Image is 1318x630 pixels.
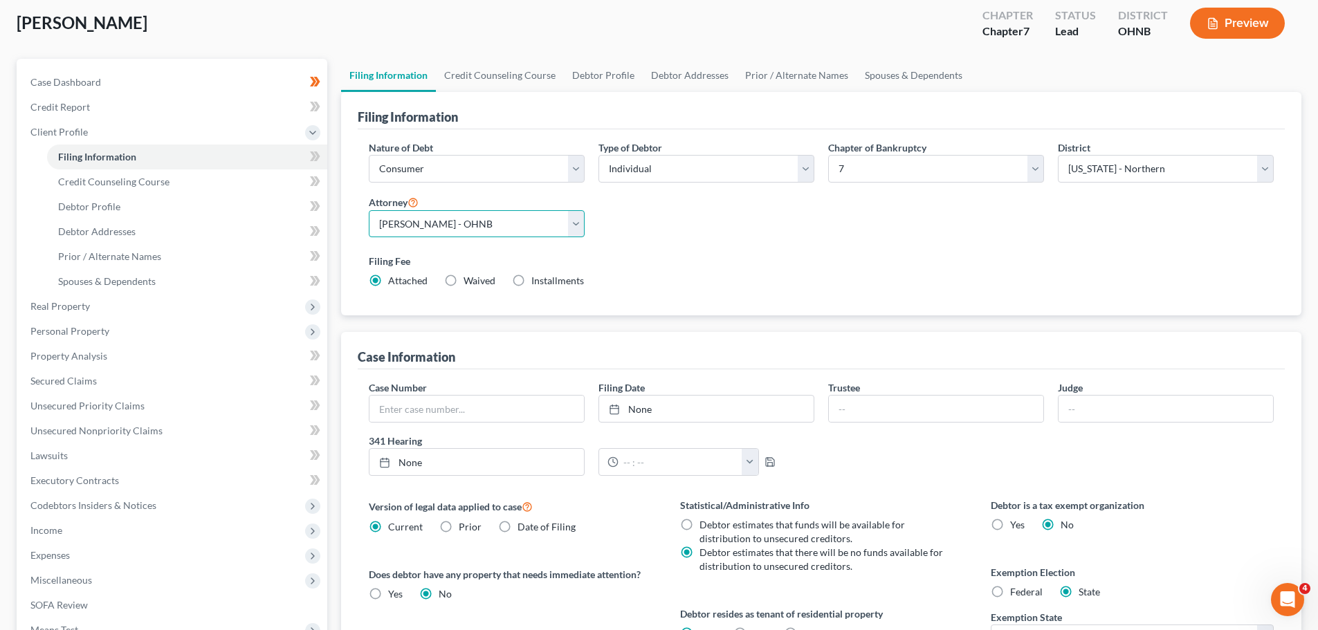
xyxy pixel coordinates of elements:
span: Property Analysis [30,350,107,362]
div: Status [1055,8,1096,24]
a: Filing Information [341,59,436,92]
div: OHNB [1118,24,1168,39]
span: Debtor Addresses [58,225,136,237]
a: Unsecured Priority Claims [19,393,327,418]
a: Credit Counseling Course [47,169,327,194]
span: Current [388,521,423,532]
a: Spouses & Dependents [857,59,971,92]
label: District [1058,140,1090,155]
label: Exemption State [991,610,1062,624]
label: Version of legal data applied to case [369,498,652,515]
label: Type of Debtor [598,140,662,155]
div: District [1118,8,1168,24]
a: Prior / Alternate Names [47,244,327,269]
span: 4 [1299,583,1310,594]
span: Personal Property [30,325,109,337]
a: Credit Counseling Course [436,59,564,92]
span: No [1061,519,1074,530]
label: Does debtor have any property that needs immediate attention? [369,567,652,582]
label: Trustee [828,380,860,395]
label: Filing Date [598,380,645,395]
span: Federal [1010,586,1043,597]
a: Lawsuits [19,443,327,468]
span: Waived [464,275,495,286]
span: Yes [388,588,403,600]
span: Debtor Profile [58,201,120,212]
span: Real Property [30,300,90,312]
input: -- : -- [619,449,742,475]
label: Chapter of Bankruptcy [828,140,926,155]
span: Lawsuits [30,450,68,461]
a: Unsecured Nonpriority Claims [19,418,327,443]
span: State [1079,586,1100,597]
a: Property Analysis [19,344,327,369]
span: Miscellaneous [30,574,92,586]
label: Nature of Debt [369,140,433,155]
span: Filing Information [58,151,136,163]
span: Executory Contracts [30,474,119,486]
a: Spouses & Dependents [47,269,327,294]
span: Yes [1010,519,1025,530]
span: Spouses & Dependents [58,275,156,287]
a: Case Dashboard [19,70,327,95]
a: SOFA Review [19,593,327,618]
span: No [439,588,452,600]
input: Enter case number... [369,396,584,422]
span: SOFA Review [30,599,88,611]
input: -- [829,396,1043,422]
span: Prior / Alternate Names [58,250,161,262]
span: Date of Filing [518,521,576,532]
span: Debtor estimates that there will be no funds available for distribution to unsecured creditors. [699,546,943,572]
input: -- [1059,396,1273,422]
label: Debtor resides as tenant of residential property [680,606,963,621]
span: Expenses [30,549,70,561]
span: Unsecured Priority Claims [30,400,145,411]
a: Debtor Addresses [47,219,327,244]
span: Case Dashboard [30,76,101,88]
label: Statistical/Administrative Info [680,498,963,512]
label: Exemption Election [991,565,1274,580]
iframe: Intercom live chat [1271,583,1304,616]
span: Debtor estimates that funds will be available for distribution to unsecured creditors. [699,519,905,544]
span: 7 [1023,24,1029,37]
a: Filing Information [47,145,327,169]
a: Executory Contracts [19,468,327,493]
label: Attorney [369,194,419,210]
label: 341 Hearing [362,434,821,448]
span: Income [30,524,62,536]
div: Chapter [982,24,1033,39]
span: Unsecured Nonpriority Claims [30,425,163,436]
label: Filing Fee [369,254,1274,268]
div: Case Information [358,349,455,365]
span: Codebtors Insiders & Notices [30,499,156,511]
span: Client Profile [30,126,88,138]
span: Secured Claims [30,375,97,387]
a: Debtor Profile [47,194,327,219]
a: Debtor Profile [564,59,643,92]
div: Lead [1055,24,1096,39]
span: [PERSON_NAME] [17,12,147,33]
a: None [369,449,584,475]
button: Preview [1190,8,1285,39]
a: None [599,396,814,422]
a: Debtor Addresses [643,59,737,92]
div: Filing Information [358,109,458,125]
span: Attached [388,275,428,286]
label: Case Number [369,380,427,395]
span: Credit Counseling Course [58,176,170,187]
label: Debtor is a tax exempt organization [991,498,1274,512]
span: Installments [531,275,584,286]
a: Prior / Alternate Names [737,59,857,92]
a: Secured Claims [19,369,327,393]
a: Credit Report [19,95,327,120]
span: Prior [459,521,482,532]
div: Chapter [982,8,1033,24]
span: Credit Report [30,101,90,113]
label: Judge [1058,380,1083,395]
